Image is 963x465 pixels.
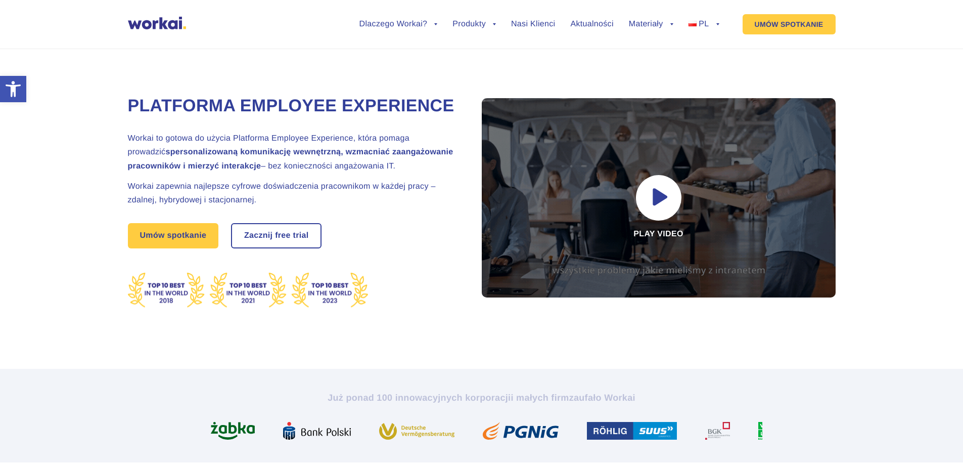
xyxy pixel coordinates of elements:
strong: spersonalizowaną komunikację wewnętrzną, wzmacniać zaangażowanie pracowników i mierzyć interakcje [128,148,453,170]
h1: Platforma Employee Experience [128,95,456,118]
a: UMÓW SPOTKANIE [743,14,836,34]
a: Dlaczego Workai? [359,20,438,28]
h2: Już ponad 100 innowacyjnych korporacji zaufało Workai [201,392,762,404]
i: i małych firm [511,393,569,403]
a: Materiały [629,20,673,28]
div: Play video [482,98,836,298]
span: PL [699,20,709,28]
a: Aktualności [570,20,613,28]
a: Produkty [452,20,496,28]
a: Umów spotkanie [128,223,219,248]
h2: Workai to gotowa do użycia Platforma Employee Experience, która pomaga prowadzić – bez koniecznoś... [128,132,456,173]
a: Zacznij free trial [232,224,321,247]
a: Nasi Klienci [511,20,555,28]
h2: Workai zapewnia najlepsze cyfrowe doświadczenia pracownikom w każdej pracy – zdalnej, hybrydowej ... [128,180,456,207]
